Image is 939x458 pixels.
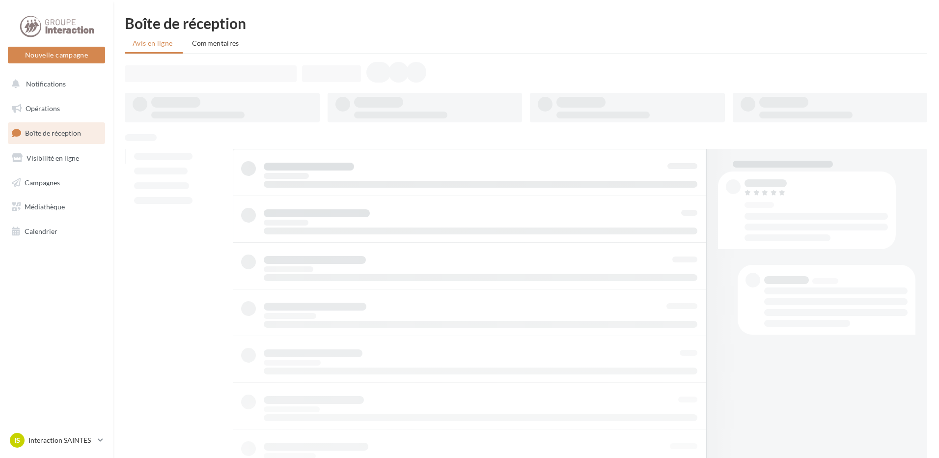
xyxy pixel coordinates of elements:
[6,148,107,169] a: Visibilité en ligne
[6,172,107,193] a: Campagnes
[125,16,927,30] div: Boîte de réception
[14,435,20,445] span: IS
[25,178,60,186] span: Campagnes
[8,47,105,63] button: Nouvelle campagne
[27,154,79,162] span: Visibilité en ligne
[26,104,60,113] span: Opérations
[6,197,107,217] a: Médiathèque
[28,435,94,445] p: Interaction SAINTES
[25,129,81,137] span: Boîte de réception
[25,227,57,235] span: Calendrier
[6,221,107,242] a: Calendrier
[26,80,66,88] span: Notifications
[6,74,103,94] button: Notifications
[6,98,107,119] a: Opérations
[192,39,239,47] span: Commentaires
[25,202,65,211] span: Médiathèque
[6,122,107,143] a: Boîte de réception
[8,431,105,450] a: IS Interaction SAINTES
